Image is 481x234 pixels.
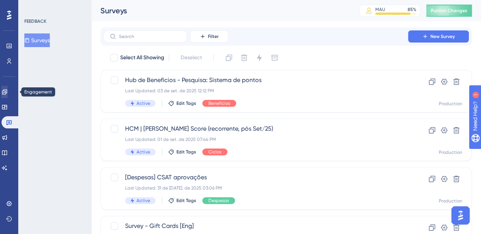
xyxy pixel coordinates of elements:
div: Production [439,149,462,155]
iframe: UserGuiding AI Assistant Launcher [449,204,472,227]
button: New Survey [408,30,469,43]
button: Deselect [174,51,209,65]
div: FEEDBACK [24,18,46,24]
button: Edit Tags [168,100,196,106]
span: Ciclos [208,149,221,155]
span: Edit Tags [176,100,196,106]
div: MAU [375,6,385,13]
span: Publish Changes [431,8,467,14]
span: Need Help? [18,2,48,11]
span: Hub de Benefícios - Pesquisa: Sistema de pontos [125,76,386,85]
span: Survey - Gift Cards [Eng] [125,221,386,231]
div: 1 [53,4,55,10]
button: Publish Changes [426,5,472,17]
button: Edit Tags [168,149,196,155]
span: Select All Showing [120,53,164,62]
div: Production [439,101,462,107]
button: Surveys [24,33,50,47]
span: Edit Tags [176,149,196,155]
div: Production [439,198,462,204]
button: Filter [190,30,228,43]
div: Last Updated: 31 de [DATE]. de 2025 03:06 PM [125,185,386,191]
span: Despesas [208,198,229,204]
span: Deselect [181,53,202,62]
span: Benefícios [208,100,230,106]
div: Last Updated: 03 de set. de 2025 12:12 PM [125,88,386,94]
span: Active [137,198,150,204]
input: Search [119,34,181,39]
button: Edit Tags [168,198,196,204]
span: HCM | [PERSON_NAME] Score (recorrente, pós Set/25) [125,124,386,133]
div: Surveys [100,5,340,16]
span: Active [137,100,150,106]
span: Filter [208,33,219,40]
div: Last Updated: 01 de set. de 2025 07:44 PM [125,136,386,142]
span: Edit Tags [176,198,196,204]
div: 85 % [408,6,416,13]
span: [Despesas] CSAT aprovações [125,173,386,182]
span: New Survey [430,33,455,40]
span: Active [137,149,150,155]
